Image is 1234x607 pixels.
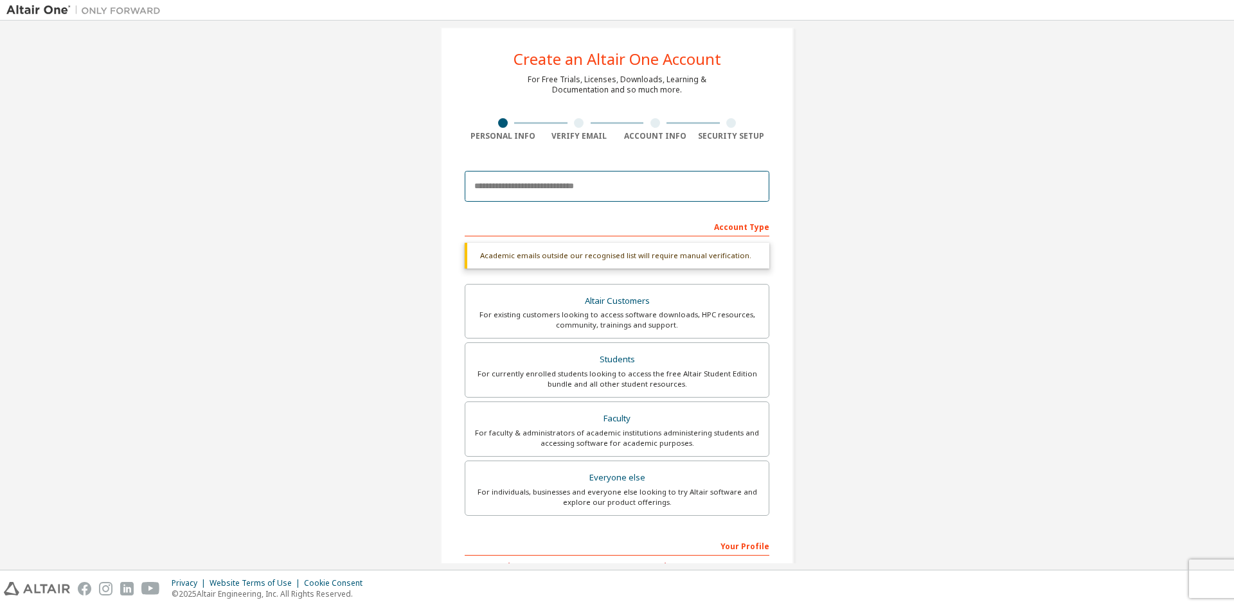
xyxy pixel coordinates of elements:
div: Account Info [617,131,693,141]
div: Security Setup [693,131,770,141]
div: Cookie Consent [304,578,370,588]
div: For existing customers looking to access software downloads, HPC resources, community, trainings ... [473,310,761,330]
div: Everyone else [473,469,761,487]
div: Faculty [473,410,761,428]
div: For Free Trials, Licenses, Downloads, Learning & Documentation and so much more. [528,75,706,95]
label: First Name [465,562,613,572]
img: youtube.svg [141,582,160,595]
div: For currently enrolled students looking to access the free Altair Student Edition bundle and all ... [473,369,761,389]
div: For individuals, businesses and everyone else looking to try Altair software and explore our prod... [473,487,761,507]
div: Your Profile [465,535,769,556]
img: instagram.svg [99,582,112,595]
img: linkedin.svg [120,582,134,595]
div: Account Type [465,216,769,236]
div: Personal Info [465,131,541,141]
img: Altair One [6,4,167,17]
p: © 2025 Altair Engineering, Inc. All Rights Reserved. [172,588,370,599]
div: For faculty & administrators of academic institutions administering students and accessing softwa... [473,428,761,448]
img: altair_logo.svg [4,582,70,595]
div: Website Terms of Use [210,578,304,588]
img: facebook.svg [78,582,91,595]
label: Last Name [621,562,769,572]
div: Academic emails outside our recognised list will require manual verification. [465,243,769,268]
div: Altair Customers [473,292,761,310]
div: Privacy [172,578,210,588]
div: Verify Email [541,131,618,141]
div: Students [473,351,761,369]
div: Create an Altair One Account [514,51,721,67]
